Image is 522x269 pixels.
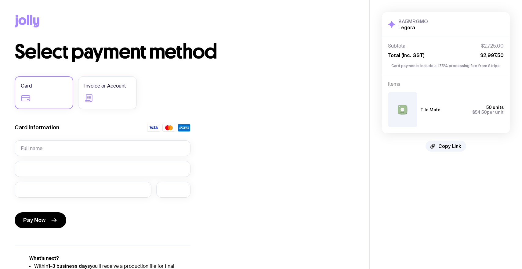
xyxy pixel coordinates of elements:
[29,255,190,261] h5: What’s next?
[486,105,504,110] span: 50 units
[426,141,466,152] button: Copy Link
[398,24,428,30] h2: Legora
[48,263,90,269] strong: 1-3 business days
[162,187,184,192] iframe: Secure CVC input frame
[480,52,504,58] span: $2,997.50
[21,82,32,90] span: Card
[84,82,126,90] span: Invoice or Account
[481,43,504,49] span: $2,725.00
[420,107,440,112] h3: Tile Mate
[15,140,190,156] input: Full name
[21,166,184,172] iframe: Secure card number input frame
[472,110,487,115] span: $54.50
[388,81,504,87] h4: Items
[398,18,428,24] h3: 8A5MRGMO
[388,63,504,69] p: Card payments include a 1.75% processing fee from Stripe.
[472,110,504,115] span: per unit
[15,124,59,131] label: Card Information
[438,143,461,149] span: Copy Link
[15,212,66,228] button: Pay Now
[23,217,45,224] span: Pay Now
[15,42,355,62] h1: Select payment method
[388,52,424,58] span: Total (inc. GST)
[388,43,407,49] span: Subtotal
[21,187,145,192] iframe: Secure expiration date input frame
